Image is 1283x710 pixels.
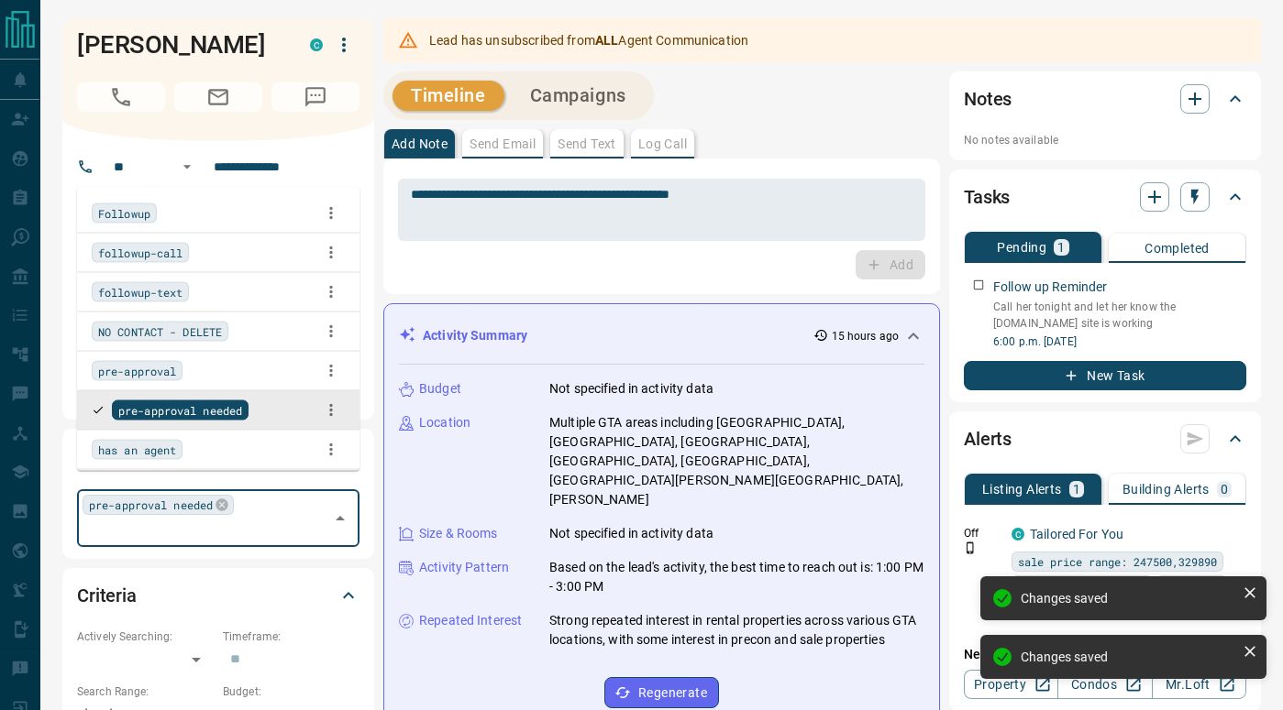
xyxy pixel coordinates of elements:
[997,241,1046,254] p: Pending
[77,82,165,112] span: Call
[1030,527,1123,541] a: Tailored For You
[423,326,527,345] p: Activity Summary
[549,379,713,399] p: Not specified in activity data
[98,204,150,223] span: Followup
[98,322,222,341] span: NO CONTACT - DELETE
[118,401,242,420] span: pre-approval needed
[964,541,977,554] svg: Push Notification Only
[429,24,748,57] div: Lead has unsubscribed from Agent Communication
[98,362,176,380] span: pre-approval
[549,611,924,650] p: Strong repeated interest in rental properties across various GTA locations, with some interest in...
[89,496,213,514] span: pre-approval needed
[399,319,924,353] div: Activity Summary15 hours ago
[310,38,323,51] div: condos.ca
[964,84,1012,114] h2: Notes
[993,299,1246,332] p: Call her tonight and let her know the [DOMAIN_NAME] site is working
[77,683,214,700] p: Search Range:
[1073,483,1080,496] p: 1
[77,573,359,617] div: Criteria
[964,182,1010,212] h2: Tasks
[77,628,214,645] p: Actively Searching:
[419,524,498,543] p: Size & Rooms
[83,495,234,515] div: pre-approval needed
[549,558,924,596] p: Based on the lead's activity, the best time to reach out is: 1:00 PM - 3:00 PM
[595,33,618,48] strong: ALL
[964,361,1246,390] button: New Task
[832,328,899,344] p: 15 hours ago
[1123,483,1210,496] p: Building Alerts
[1221,483,1228,496] p: 0
[512,81,645,111] button: Campaigns
[271,82,359,112] span: Message
[964,77,1246,121] div: Notes
[964,645,1246,664] p: New Alert:
[549,413,924,509] p: Multiple GTA areas including [GEOGRAPHIC_DATA], [GEOGRAPHIC_DATA], [GEOGRAPHIC_DATA], [GEOGRAPHIC...
[176,156,198,178] button: Open
[964,525,1001,541] p: Off
[174,82,262,112] span: Email
[1057,241,1065,254] p: 1
[964,424,1012,453] h2: Alerts
[419,379,461,399] p: Budget
[993,333,1246,350] p: 6:00 p.m. [DATE]
[223,683,359,700] p: Budget:
[1145,242,1210,255] p: Completed
[393,81,504,111] button: Timeline
[604,677,719,708] button: Regenerate
[419,413,470,432] p: Location
[982,483,1062,496] p: Listing Alerts
[964,132,1246,148] p: No notes available
[964,670,1058,699] a: Property
[327,506,353,531] button: Close
[1021,650,1235,664] div: Changes saved
[964,417,1246,461] div: Alerts
[1021,591,1235,606] div: Changes saved
[1018,552,1217,571] span: sale price range: 247500,329890
[77,30,282,60] h1: [PERSON_NAME]
[392,137,448,150] p: Add Note
[1012,528,1024,541] div: condos.ca
[98,283,182,301] span: followup-text
[223,628,359,645] p: Timeframe:
[77,581,137,610] h2: Criteria
[993,278,1107,297] p: Follow up Reminder
[419,611,522,630] p: Repeated Interest
[964,175,1246,219] div: Tasks
[419,558,509,577] p: Activity Pattern
[98,441,176,459] span: has an agent
[549,524,713,543] p: Not specified in activity data
[98,244,182,262] span: followup-call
